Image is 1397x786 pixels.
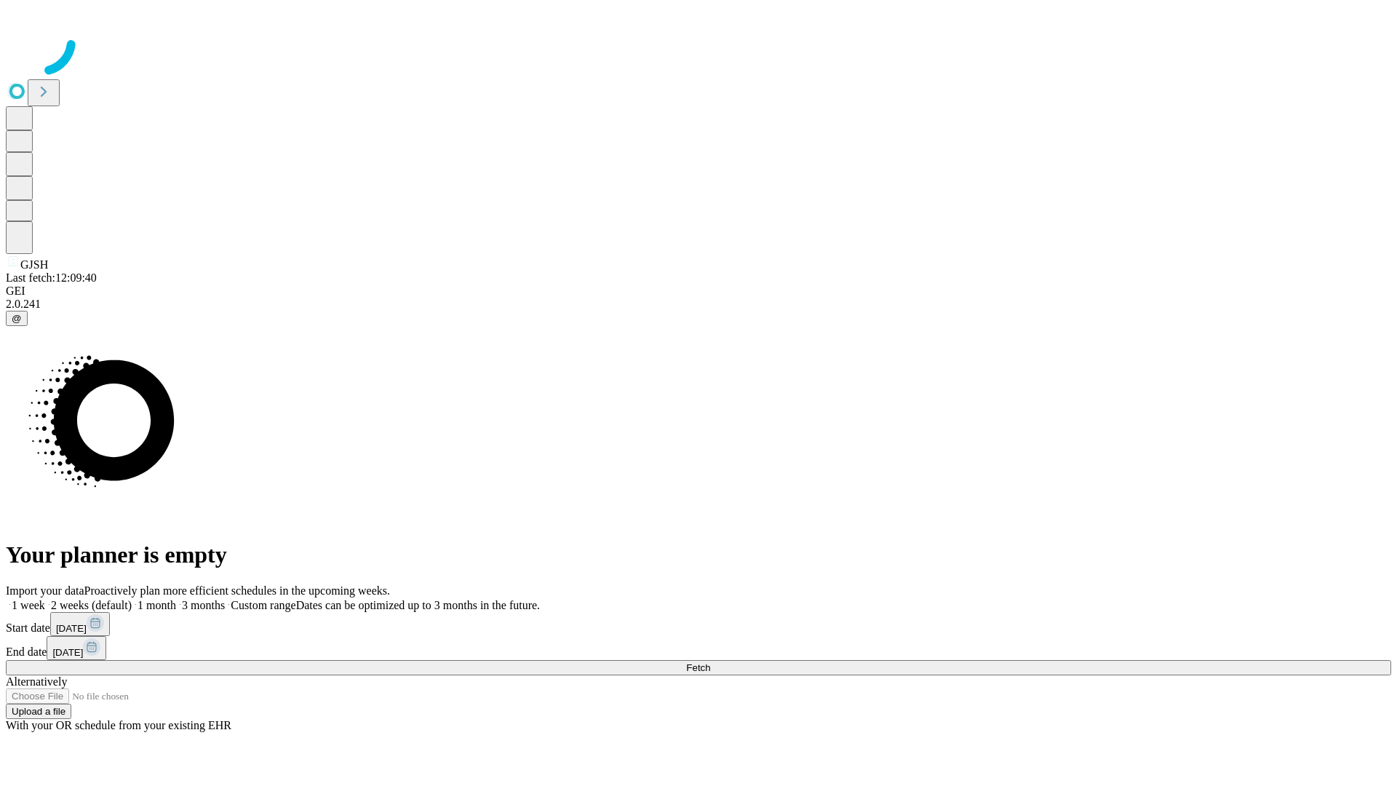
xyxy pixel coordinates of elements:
[50,612,110,636] button: [DATE]
[12,599,45,611] span: 1 week
[296,599,540,611] span: Dates can be optimized up to 3 months in the future.
[52,647,83,658] span: [DATE]
[6,271,97,284] span: Last fetch: 12:09:40
[6,311,28,326] button: @
[6,298,1391,311] div: 2.0.241
[51,599,132,611] span: 2 weeks (default)
[6,636,1391,660] div: End date
[6,719,231,731] span: With your OR schedule from your existing EHR
[6,285,1391,298] div: GEI
[12,313,22,324] span: @
[56,623,87,634] span: [DATE]
[6,704,71,719] button: Upload a file
[182,599,225,611] span: 3 months
[47,636,106,660] button: [DATE]
[6,660,1391,675] button: Fetch
[6,675,67,688] span: Alternatively
[84,584,390,597] span: Proactively plan more efficient schedules in the upcoming weeks.
[6,612,1391,636] div: Start date
[20,258,48,271] span: GJSH
[686,662,710,673] span: Fetch
[6,541,1391,568] h1: Your planner is empty
[6,584,84,597] span: Import your data
[138,599,176,611] span: 1 month
[231,599,295,611] span: Custom range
